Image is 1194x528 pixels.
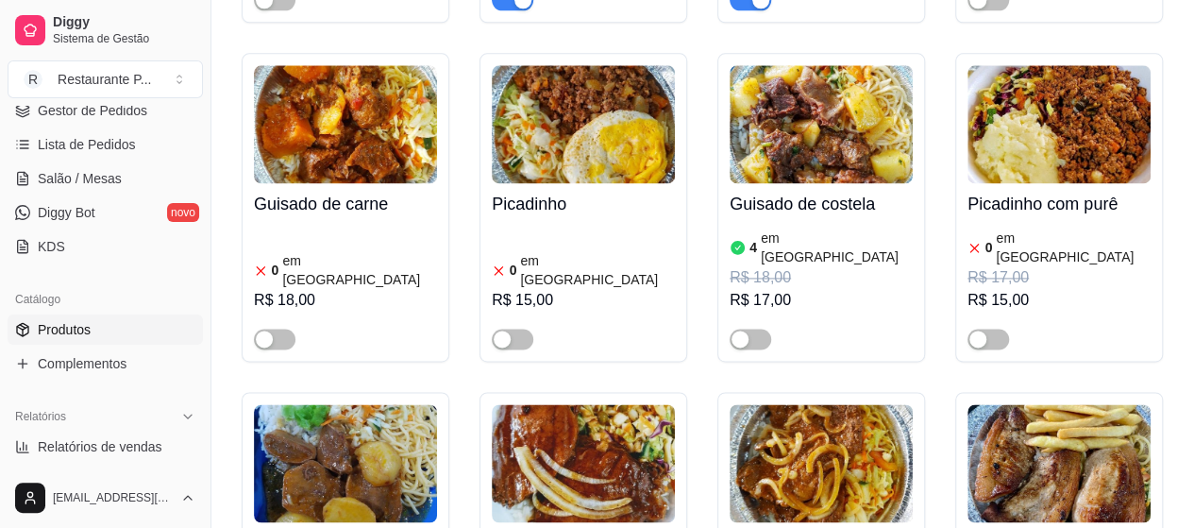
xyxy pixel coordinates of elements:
span: Diggy [53,14,195,31]
span: Complementos [38,354,126,373]
a: Gestor de Pedidos [8,95,203,126]
a: Relatório de clientes [8,466,203,496]
span: Relatórios de vendas [38,437,162,456]
h4: Guisado de carne [254,191,437,217]
button: Select a team [8,60,203,98]
span: Gestor de Pedidos [38,101,147,120]
span: R [24,70,42,89]
span: Produtos [38,320,91,339]
span: Diggy Bot [38,203,95,222]
a: Relatórios de vendas [8,432,203,462]
img: product-image [492,404,675,522]
img: product-image [254,65,437,183]
a: Diggy Botnovo [8,197,203,228]
article: em [GEOGRAPHIC_DATA] [520,251,675,289]
article: 0 [272,261,279,280]
div: R$ 15,00 [967,289,1151,312]
img: product-image [967,65,1151,183]
a: KDS [8,231,203,262]
article: em [GEOGRAPHIC_DATA] [761,229,913,266]
div: Restaurante P ... [58,70,151,89]
a: Lista de Pedidos [8,129,203,160]
a: Produtos [8,315,203,345]
span: Salão / Mesas [38,169,122,188]
img: product-image [730,65,913,183]
a: Salão / Mesas [8,163,203,194]
span: Relatórios [15,409,66,424]
a: DiggySistema de Gestão [8,8,203,53]
div: Catálogo [8,284,203,315]
h4: Picadinho com purê [967,191,1151,217]
img: product-image [730,404,913,522]
button: [EMAIL_ADDRESS][DOMAIN_NAME] [8,475,203,520]
div: R$ 15,00 [492,289,675,312]
div: R$ 17,00 [967,266,1151,289]
article: em [GEOGRAPHIC_DATA] [282,251,437,289]
span: KDS [38,237,65,256]
article: em [GEOGRAPHIC_DATA] [996,229,1151,266]
div: R$ 18,00 [730,266,913,289]
article: 0 [985,238,993,257]
img: product-image [254,404,437,522]
h4: Picadinho [492,191,675,217]
article: 0 [510,261,517,280]
a: Complementos [8,349,203,379]
article: 4 [749,238,757,257]
span: Lista de Pedidos [38,135,136,154]
span: Sistema de Gestão [53,31,195,46]
div: R$ 18,00 [254,289,437,312]
div: R$ 17,00 [730,289,913,312]
img: product-image [967,404,1151,522]
img: product-image [492,65,675,183]
span: [EMAIL_ADDRESS][DOMAIN_NAME] [53,490,173,505]
h4: Guisado de costela [730,191,913,217]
